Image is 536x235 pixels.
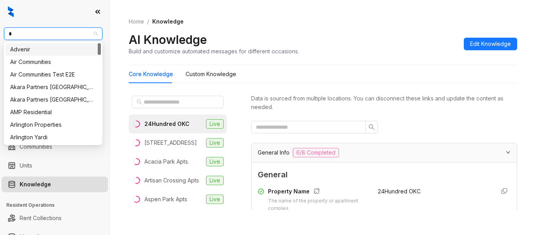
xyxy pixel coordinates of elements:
div: Arlington Properties [10,120,96,129]
div: [STREET_ADDRESS] [144,138,197,147]
div: Akara Partners Phoenix [5,93,101,106]
span: General [258,169,510,181]
img: logo [8,6,14,17]
a: Units [20,158,32,173]
li: Knowledge [2,177,108,192]
span: Edit Knowledge [470,40,511,48]
li: Leads [2,53,108,68]
li: Communities [2,139,108,155]
span: search [368,124,375,130]
div: The name of the property or apartment complex. [268,197,368,212]
span: Live [206,176,224,185]
span: Live [206,138,224,148]
span: 24Hundred OKC [378,188,421,195]
span: Live [206,157,224,166]
div: Air Communities Test E2E [10,70,96,79]
div: General Info6/8 Completed [252,143,517,162]
span: 6/8 Completed [293,148,339,157]
span: Live [206,195,224,204]
li: Leasing [2,86,108,102]
div: Akara Partners [GEOGRAPHIC_DATA] [10,95,96,104]
div: Air Communities [5,56,101,68]
button: Edit Knowledge [464,38,517,50]
div: Air Communities [10,58,96,66]
div: Data is sourced from multiple locations. You can disconnect these links and update the content as... [251,94,517,111]
div: Build and customize automated messages for different occasions. [129,47,299,55]
div: Property Name [268,187,368,197]
div: Arlington Yardi [10,133,96,142]
a: Rent Collections [20,210,62,226]
div: Core Knowledge [129,70,173,78]
h3: Resident Operations [6,202,109,209]
a: Communities [20,139,52,155]
li: Rent Collections [2,210,108,226]
div: AMP Residential [5,106,101,118]
span: Knowledge [152,18,184,25]
div: Advenir [5,43,101,56]
div: Air Communities Test E2E [5,68,101,81]
div: Akara Partners Nashville [5,81,101,93]
span: Live [206,119,224,129]
div: 24Hundred OKC [144,120,190,128]
div: Aspen Park Apts [144,195,187,204]
div: Artisan Crossing Apts [144,176,199,185]
div: Custom Knowledge [186,70,236,78]
a: Home [127,17,146,26]
div: Arlington Properties [5,118,101,131]
li: / [147,17,149,26]
span: search [137,99,142,105]
div: Arlington Yardi [5,131,101,144]
div: Akara Partners [GEOGRAPHIC_DATA] [10,83,96,91]
div: Acacia Park Apts. [144,157,189,166]
li: Collections [2,105,108,121]
li: Units [2,158,108,173]
h2: AI Knowledge [129,32,207,47]
span: expanded [506,150,510,155]
span: General Info [258,148,290,157]
div: AMP Residential [10,108,96,117]
div: Advenir [10,45,96,54]
a: Knowledge [20,177,51,192]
